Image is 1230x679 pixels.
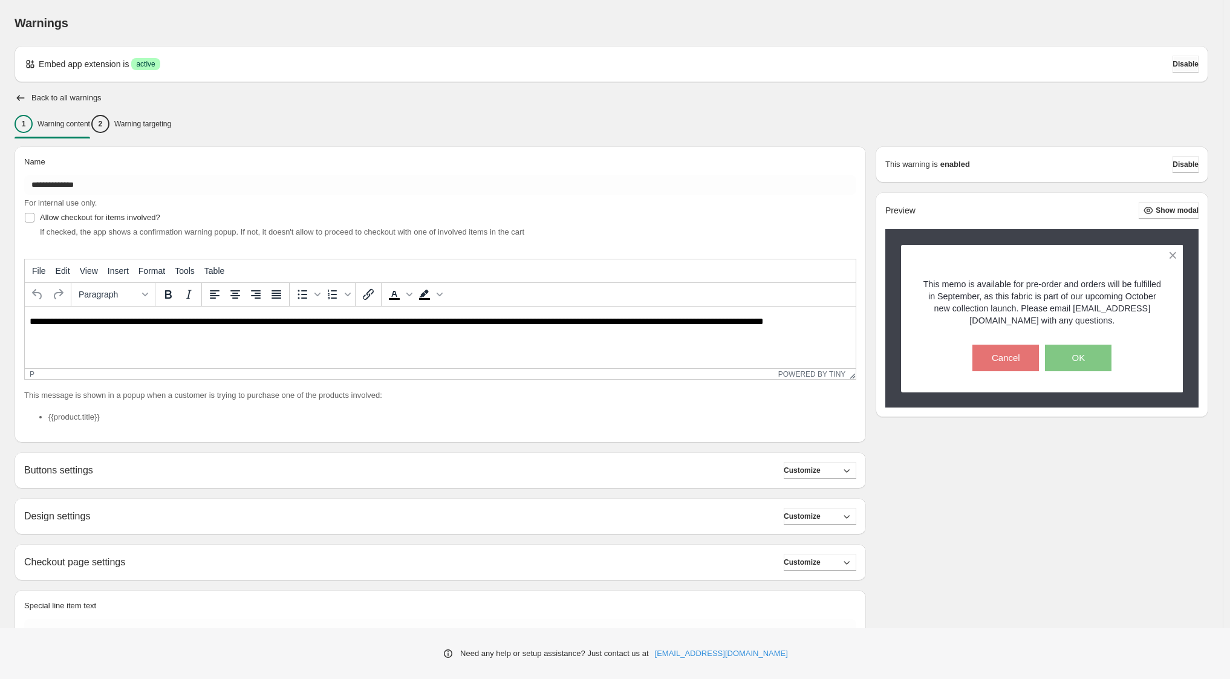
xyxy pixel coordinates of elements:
button: Undo [27,284,48,305]
span: Special line item text [24,601,96,610]
p: This warning is [885,158,938,171]
h2: Design settings [24,510,90,522]
div: p [30,370,34,378]
span: Disable [1173,160,1199,169]
button: 2Warning targeting [91,111,171,137]
h2: Preview [885,206,916,216]
h2: Buttons settings [24,464,93,476]
span: Insert [108,266,129,276]
li: {{product.title}} [48,411,856,423]
span: Customize [784,512,821,521]
button: Customize [784,554,856,571]
span: Table [204,266,224,276]
span: Name [24,157,45,166]
button: Bold [158,284,178,305]
span: Paragraph [79,290,138,299]
button: Align right [246,284,266,305]
span: Customize [784,466,821,475]
span: active [136,59,155,69]
div: Resize [845,369,856,379]
button: Justify [266,284,287,305]
p: Warning content [37,119,90,129]
button: Align center [225,284,246,305]
button: OK [1045,345,1111,371]
button: Cancel [972,345,1039,371]
span: Disable [1173,59,1199,69]
span: Tools [175,266,195,276]
button: Align left [204,284,225,305]
strong: enabled [940,158,970,171]
h2: Back to all warnings [31,93,102,103]
span: If checked, the app shows a confirmation warning popup. If not, it doesn't allow to proceed to ch... [40,227,524,236]
span: Show modal [1156,206,1199,215]
span: View [80,266,98,276]
span: Allow checkout for items involved? [40,213,160,222]
div: Bullet list [292,284,322,305]
div: Text color [384,284,414,305]
iframe: Rich Text Area [25,307,856,368]
p: Warning targeting [114,119,171,129]
span: For internal use only. [24,198,97,207]
a: Powered by Tiny [778,370,846,378]
button: Redo [48,284,68,305]
button: Disable [1173,156,1199,173]
div: Numbered list [322,284,353,305]
span: Edit [56,266,70,276]
button: Insert/edit link [358,284,379,305]
span: Customize [784,557,821,567]
a: [EMAIL_ADDRESS][DOMAIN_NAME] [655,648,788,660]
button: Italic [178,284,199,305]
div: 1 [15,115,33,133]
button: 1Warning content [15,111,90,137]
button: Customize [784,462,856,479]
button: Formats [74,284,152,305]
button: Show modal [1139,202,1199,219]
button: Disable [1173,56,1199,73]
span: Format [138,266,165,276]
h2: Checkout page settings [24,556,125,568]
p: This message is shown in a popup when a customer is trying to purchase one of the products involved: [24,389,856,401]
div: 2 [91,115,109,133]
button: Customize [784,508,856,525]
div: Background color [414,284,444,305]
p: This memo is available for pre-order and orders will be fulfilled in September, as this fabric is... [922,278,1162,327]
p: Embed app extension is [39,58,129,70]
span: Warnings [15,16,68,30]
span: File [32,266,46,276]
